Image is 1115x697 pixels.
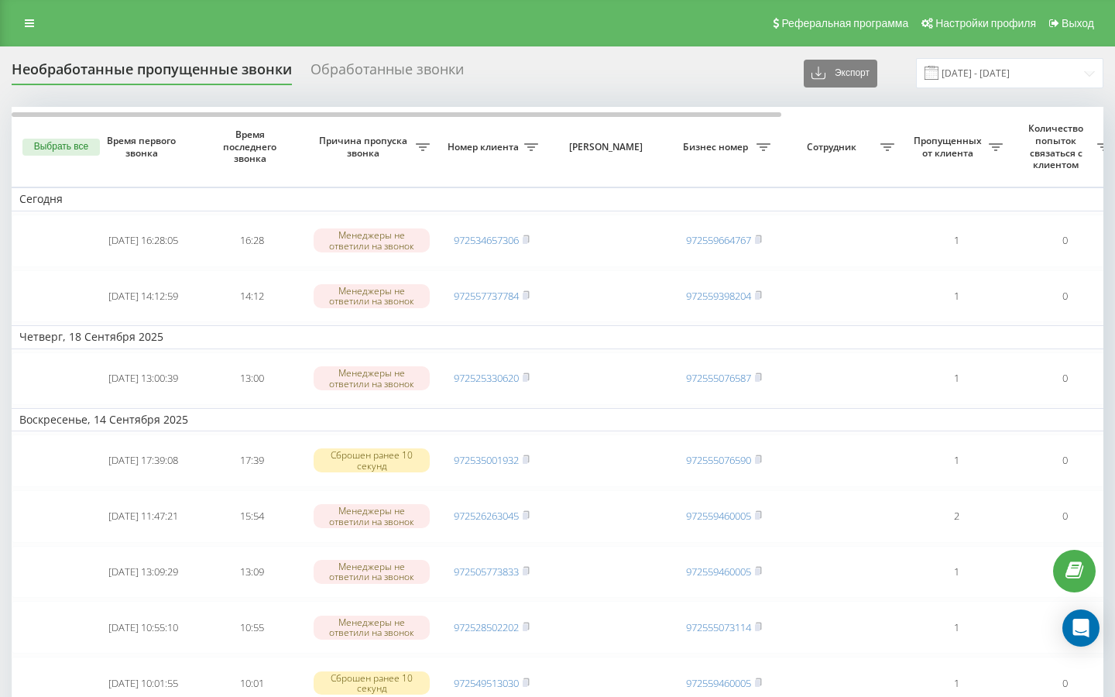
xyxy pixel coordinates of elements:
[197,352,306,405] td: 13:00
[786,141,880,153] span: Сотрудник
[686,453,751,467] a: 972555076590
[314,284,430,307] div: Менеджеры не ответили на звонок
[902,546,1010,599] td: 1
[686,233,751,247] a: 972559664767
[314,560,430,583] div: Менеджеры не ответили на звонок
[686,371,751,385] a: 972555076587
[314,228,430,252] div: Менеджеры не ответили на звонок
[89,490,197,543] td: [DATE] 11:47:21
[89,270,197,323] td: [DATE] 14:12:59
[314,504,430,527] div: Менеджеры не ответили на звонок
[910,135,989,159] span: Пропущенных от клиента
[89,215,197,267] td: [DATE] 16:28:05
[454,289,519,303] a: 972557737784
[210,129,293,165] span: Время последнего звонка
[22,139,100,156] button: Выбрать все
[902,352,1010,405] td: 1
[314,366,430,390] div: Менеджеры не ответили на звонок
[678,141,756,153] span: Бизнес номер
[314,616,430,639] div: Менеджеры не ответили на звонок
[314,671,430,695] div: Сброшен ранее 10 секунд
[89,352,197,405] td: [DATE] 13:00:39
[310,61,464,85] div: Обработанные звонки
[454,453,519,467] a: 972535001932
[781,17,908,29] span: Реферальная программа
[935,17,1036,29] span: Настройки профиля
[314,448,430,472] div: Сброшен ранее 10 секунд
[197,434,306,487] td: 17:39
[12,61,292,85] div: Необработанные пропущенные звонки
[454,676,519,690] a: 972549513030
[197,215,306,267] td: 16:28
[454,509,519,523] a: 972526263045
[454,233,519,247] a: 972534657306
[686,289,751,303] a: 972559398204
[686,565,751,579] a: 972559460005
[902,601,1010,654] td: 1
[902,270,1010,323] td: 1
[559,141,657,153] span: [PERSON_NAME]
[686,676,751,690] a: 972559460005
[197,270,306,323] td: 14:12
[686,509,751,523] a: 972559460005
[902,434,1010,487] td: 1
[454,371,519,385] a: 972525330620
[454,620,519,634] a: 972528502202
[197,546,306,599] td: 13:09
[686,620,751,634] a: 972555073114
[902,215,1010,267] td: 1
[1062,609,1100,647] div: Open Intercom Messenger
[1062,17,1094,29] span: Выход
[454,565,519,579] a: 972505773833
[197,490,306,543] td: 15:54
[89,546,197,599] td: [DATE] 13:09:29
[101,135,185,159] span: Время первого звонка
[89,601,197,654] td: [DATE] 10:55:10
[902,490,1010,543] td: 2
[197,601,306,654] td: 10:55
[804,60,877,88] button: Экспорт
[445,141,524,153] span: Номер клиента
[89,434,197,487] td: [DATE] 17:39:08
[314,135,416,159] span: Причина пропуска звонка
[1018,122,1097,170] span: Количество попыток связаться с клиентом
